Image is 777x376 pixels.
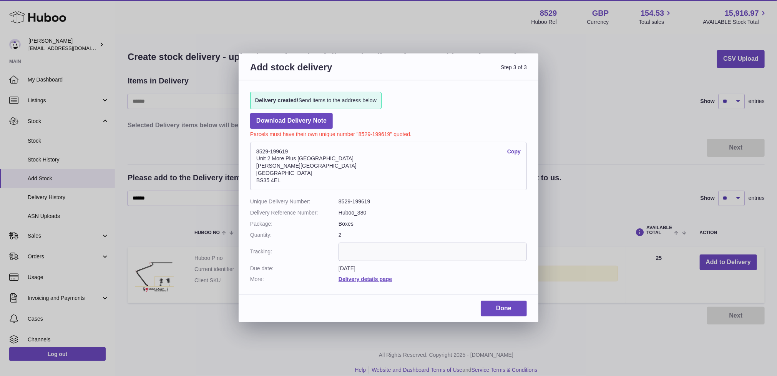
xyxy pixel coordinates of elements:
p: Parcels must have their own unique number "8529-199619" quoted. [250,129,527,138]
dd: Boxes [339,220,527,228]
h3: Add stock delivery [250,61,388,82]
dt: Package: [250,220,339,228]
address: 8529-199619 Unit 2 More Plus [GEOGRAPHIC_DATA] [PERSON_NAME][GEOGRAPHIC_DATA] [GEOGRAPHIC_DATA] B... [250,142,527,190]
span: Step 3 of 3 [388,61,527,82]
dt: Due date: [250,265,339,272]
dt: Quantity: [250,231,339,239]
dt: Tracking: [250,243,339,261]
dt: Delivery Reference Number: [250,209,339,216]
dt: More: [250,276,339,283]
dd: 2 [339,231,527,239]
span: Send items to the address below [255,97,377,104]
dt: Unique Delivery Number: [250,198,339,205]
strong: Delivery created! [255,97,299,103]
a: Download Delivery Note [250,113,333,129]
a: Delivery details page [339,276,392,282]
dd: 8529-199619 [339,198,527,205]
a: Copy [507,148,521,155]
dd: [DATE] [339,265,527,272]
dd: Huboo_380 [339,209,527,216]
a: Done [481,301,527,316]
